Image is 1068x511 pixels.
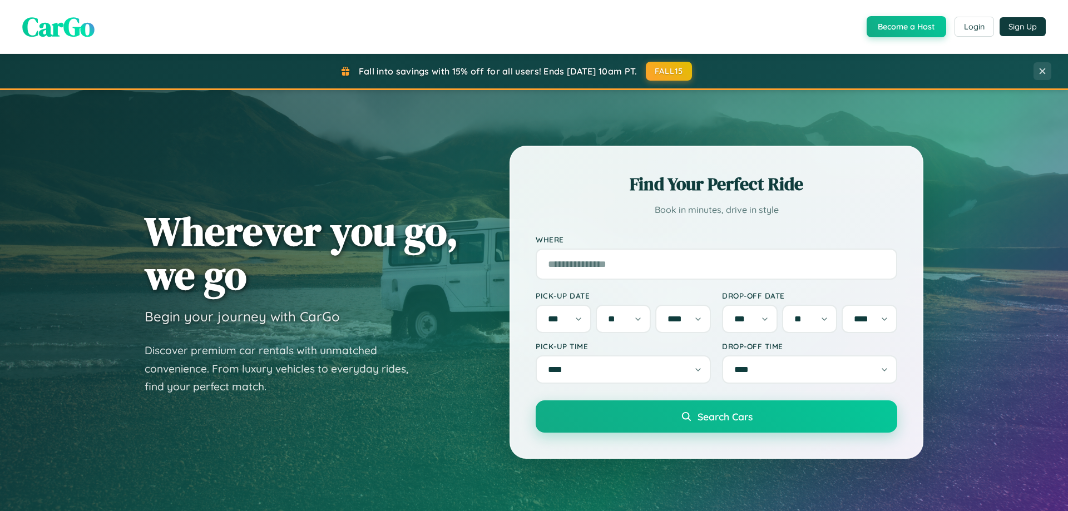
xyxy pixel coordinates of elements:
button: Sign Up [1000,17,1046,36]
button: FALL15 [646,62,693,81]
p: Book in minutes, drive in style [536,202,897,218]
h3: Begin your journey with CarGo [145,308,340,325]
label: Where [536,235,897,244]
button: Login [955,17,994,37]
label: Pick-up Time [536,341,711,351]
h1: Wherever you go, we go [145,209,458,297]
button: Become a Host [867,16,946,37]
button: Search Cars [536,400,897,433]
span: Search Cars [698,410,753,423]
span: Fall into savings with 15% off for all users! Ends [DATE] 10am PT. [359,66,637,77]
h2: Find Your Perfect Ride [536,172,897,196]
label: Drop-off Time [722,341,897,351]
p: Discover premium car rentals with unmatched convenience. From luxury vehicles to everyday rides, ... [145,341,423,396]
label: Pick-up Date [536,291,711,300]
span: CarGo [22,8,95,45]
label: Drop-off Date [722,291,897,300]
